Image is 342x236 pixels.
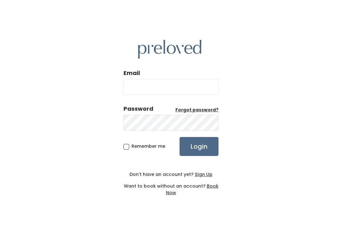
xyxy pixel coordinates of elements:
[123,105,153,113] div: Password
[123,171,218,178] div: Don't have an account yet?
[166,183,218,196] a: Book Now
[131,143,165,149] span: Remember me
[180,137,218,156] input: Login
[138,40,201,59] img: preloved logo
[123,69,140,77] label: Email
[175,107,218,113] a: Forgot password?
[123,178,218,196] div: Want to book without an account?
[195,171,212,177] u: Sign Up
[193,171,212,177] a: Sign Up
